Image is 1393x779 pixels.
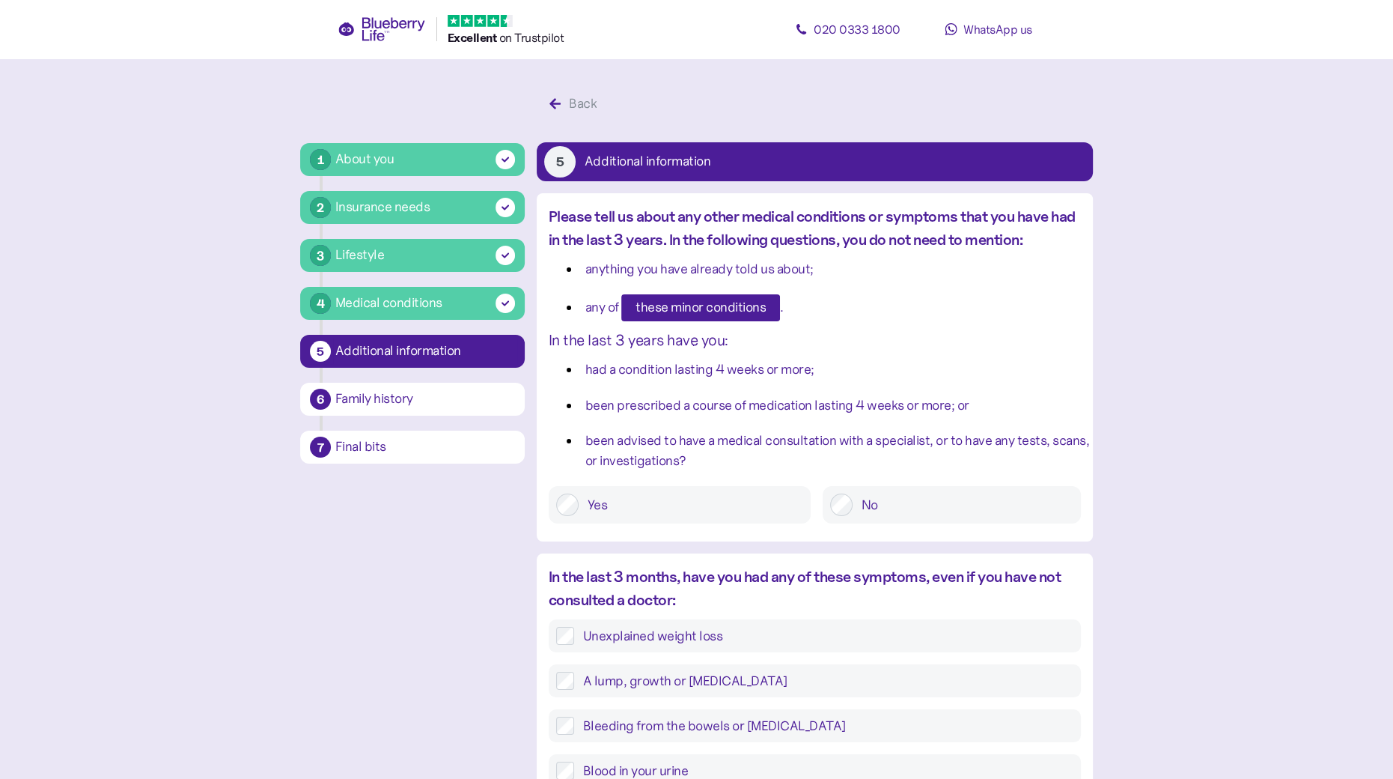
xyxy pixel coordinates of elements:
button: 1About you [300,143,525,176]
a: 020 0333 1800 [781,14,915,44]
div: had a condition lasting 4 weeks or more; [585,360,814,380]
div: 6 [310,389,331,410]
div: Back [569,94,597,114]
button: 6Family history [300,383,525,416]
a: WhatsApp us [921,14,1056,44]
label: Yes [579,494,803,516]
div: Please tell us about any other medical conditions or symptoms that you have had in the last 3 yea... [549,205,1081,252]
div: any of . [585,294,784,321]
div: Family history [335,392,515,406]
div: 2 [310,197,331,218]
label: No [853,494,1073,516]
span: these minor conditions [635,295,766,321]
div: Insurance needs [335,197,430,217]
button: 5Additional information [300,335,525,368]
div: In the last 3 months, have you had any of these symptoms, even if you have not consulted a doctor: [549,566,1081,612]
span: on Trustpilot [499,30,564,45]
div: Additional information [335,345,515,358]
label: A lump, growth or [MEDICAL_DATA] [574,672,1073,690]
button: these minor conditions [621,294,780,321]
button: Back [537,88,614,120]
div: 5 [310,341,331,362]
div: been advised to have a medical consultation with a specialist, or to have any tests, scans, or in... [585,431,1100,472]
div: In the last 3 years have you: [549,329,1081,352]
button: 5Additional information [537,142,1093,181]
span: Excellent ️ [448,30,499,45]
button: 7Final bits [300,431,525,464]
div: 3 [310,245,331,266]
span: 020 0333 1800 [814,22,900,37]
label: Unexplained weight loss [574,627,1073,645]
div: 7 [310,437,331,458]
div: About you [335,149,394,169]
div: anything you have already told us about; [585,259,814,279]
button: 2Insurance needs [300,191,525,224]
div: Medical conditions [335,293,442,313]
label: Bleeding from the bowels or [MEDICAL_DATA] [574,717,1073,735]
div: Additional information [585,155,710,169]
button: 3Lifestyle [300,239,525,272]
span: WhatsApp us [963,22,1032,37]
div: 1 [310,149,331,170]
div: 4 [310,293,331,314]
div: Final bits [335,440,515,454]
div: Lifestyle [335,245,385,265]
button: 4Medical conditions [300,287,525,320]
div: 5 [544,146,576,178]
div: been prescribed a course of medication lasting 4 weeks or more; or [585,395,969,416]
